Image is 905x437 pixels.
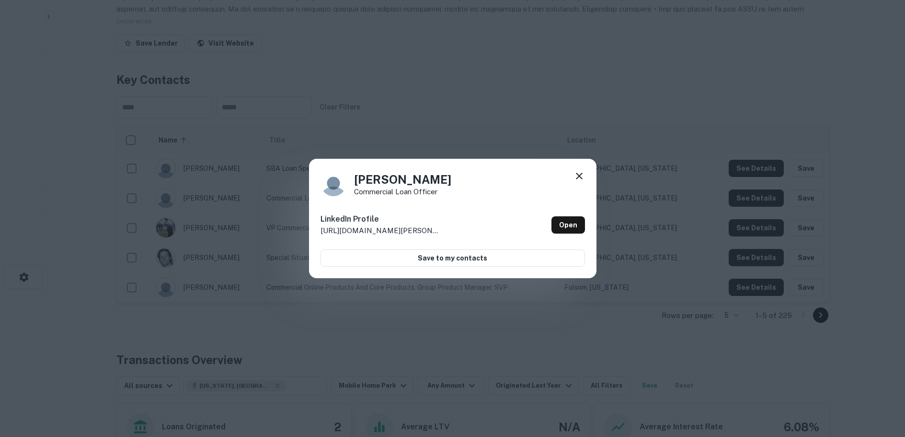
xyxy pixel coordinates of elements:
[354,188,451,195] p: Commercial Loan Officer
[321,249,585,267] button: Save to my contacts
[321,213,440,225] h6: LinkedIn Profile
[354,171,451,188] h4: [PERSON_NAME]
[857,360,905,406] iframe: Chat Widget
[551,216,585,234] a: Open
[321,170,346,196] img: 9c8pery4andzj6ohjkjp54ma2
[321,225,440,236] p: [URL][DOMAIN_NAME][PERSON_NAME]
